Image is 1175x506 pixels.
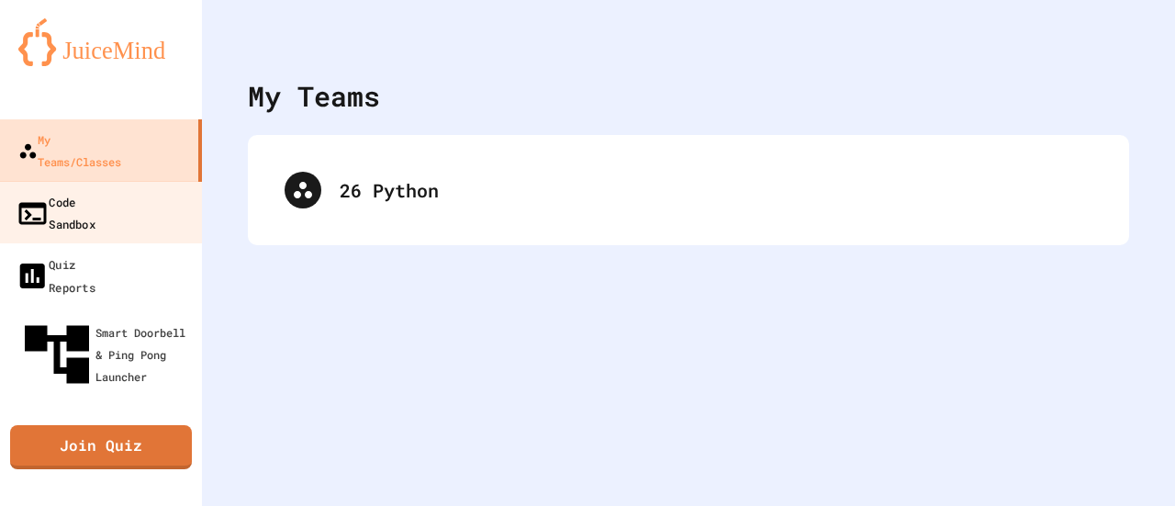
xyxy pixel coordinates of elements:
iframe: chat widget [1098,433,1157,488]
iframe: chat widget [1023,353,1157,431]
div: My Teams/Classes [18,129,121,173]
img: logo-orange.svg [18,18,184,66]
a: Join Quiz [10,425,192,469]
div: Code Sandbox [17,190,95,235]
div: My Teams [248,75,380,117]
div: Quiz Reports [16,253,95,298]
div: 26 Python [340,176,1092,204]
div: Smart Doorbell & Ping Pong Launcher [18,316,195,393]
div: 26 Python [266,153,1111,227]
